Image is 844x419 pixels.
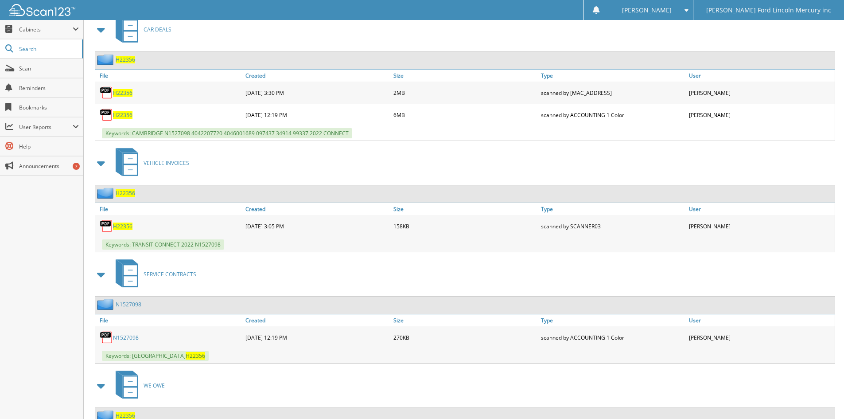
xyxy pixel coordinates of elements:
[19,162,79,170] span: Announcements
[391,329,539,346] div: 270KB
[243,203,391,215] a: Created
[19,143,79,150] span: Help
[97,299,116,310] img: folder2.png
[687,84,835,102] div: [PERSON_NAME]
[116,301,141,308] a: N1527098
[100,219,113,233] img: PDF.png
[391,84,539,102] div: 2MB
[243,70,391,82] a: Created
[19,45,78,53] span: Search
[95,70,243,82] a: File
[144,159,189,167] span: VEHICLE INVOICES
[687,314,835,326] a: User
[73,163,80,170] div: 7
[539,70,687,82] a: Type
[539,329,687,346] div: scanned by ACCOUNTING 1 Color
[102,239,224,250] span: Keywords: TRANSIT CONNECT 2022 N1527098
[110,257,196,292] a: SERVICE CONTRACTS
[113,89,132,97] a: H22356
[100,331,113,344] img: PDF.png
[391,217,539,235] div: 158KB
[539,84,687,102] div: scanned by [MAC_ADDRESS]
[539,203,687,215] a: Type
[706,8,831,13] span: [PERSON_NAME] Ford Lincoln Mercury inc
[144,270,196,278] span: SERVICE CONTRACTS
[391,106,539,124] div: 6MB
[19,123,73,131] span: User Reports
[391,70,539,82] a: Size
[102,351,209,361] span: Keywords: [GEOGRAPHIC_DATA]
[539,106,687,124] div: scanned by ACCOUNTING 1 Color
[19,26,73,33] span: Cabinets
[113,223,132,230] a: H22356
[687,106,835,124] div: [PERSON_NAME]
[687,329,835,346] div: [PERSON_NAME]
[539,314,687,326] a: Type
[110,12,171,47] a: CAR DEALS
[186,352,205,360] span: H22356
[243,314,391,326] a: Created
[110,368,165,403] a: WE OWE
[100,86,113,99] img: PDF.png
[243,217,391,235] div: [DATE] 3:05 PM
[116,56,135,63] a: H22356
[144,26,171,33] span: CAR DEALS
[687,70,835,82] a: User
[113,334,139,341] a: N1527098
[102,128,352,138] span: Keywords: CAMBRIDGE N1527098 4042207720 4046001689 097437 34914 99337 2022 CONNECT
[243,106,391,124] div: [DATE] 12:19 PM
[243,329,391,346] div: [DATE] 12:19 PM
[19,65,79,72] span: Scan
[687,203,835,215] a: User
[687,217,835,235] div: [PERSON_NAME]
[391,314,539,326] a: Size
[95,203,243,215] a: File
[100,108,113,121] img: PDF.png
[144,382,165,389] span: WE OWE
[800,376,844,419] iframe: Chat Widget
[110,145,189,180] a: VEHICLE INVOICES
[95,314,243,326] a: File
[539,217,687,235] div: scanned by SCANNER03
[19,104,79,111] span: Bookmarks
[622,8,672,13] span: [PERSON_NAME]
[243,84,391,102] div: [DATE] 3:30 PM
[116,189,135,197] a: H22356
[391,203,539,215] a: Size
[97,54,116,65] img: folder2.png
[113,111,132,119] a: H22356
[19,84,79,92] span: Reminders
[97,188,116,199] img: folder2.png
[9,4,75,16] img: scan123-logo-white.svg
